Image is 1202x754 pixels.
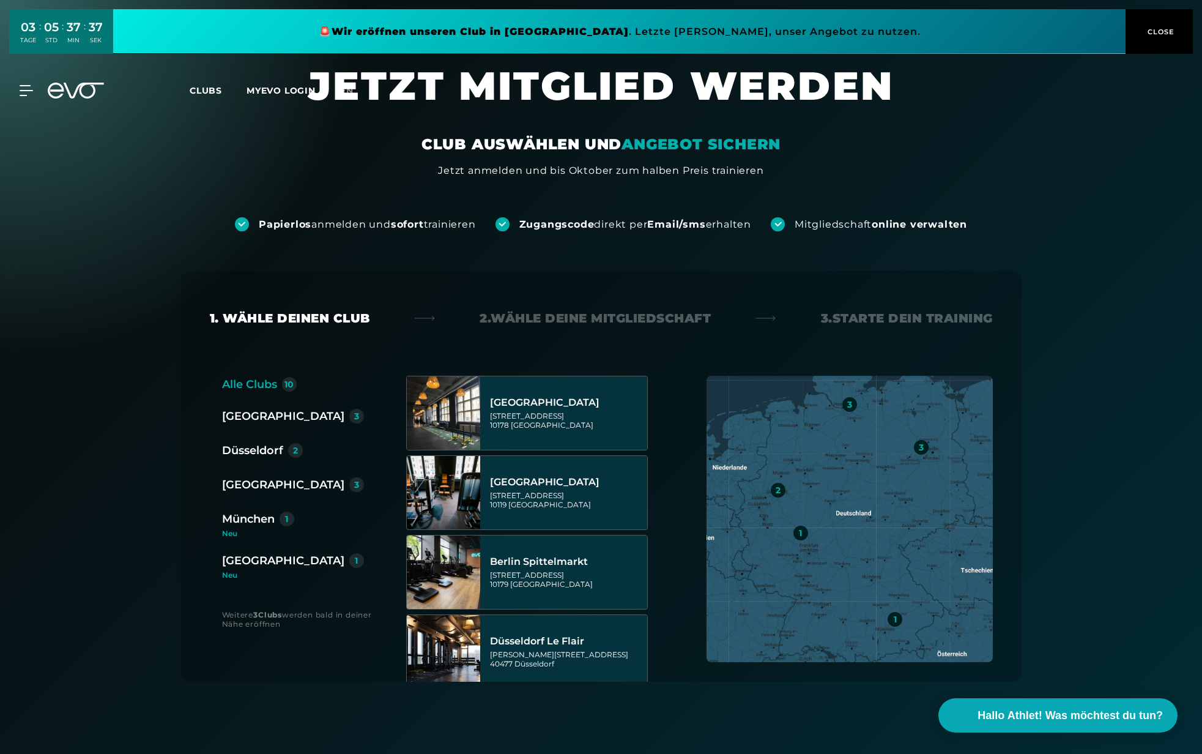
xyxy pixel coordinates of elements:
a: Clubs [190,84,247,96]
div: [GEOGRAPHIC_DATA] [222,476,344,493]
div: 1 [355,556,358,565]
a: en [340,84,368,98]
img: Berlin Rosenthaler Platz [407,456,480,529]
img: map [707,376,993,662]
div: MIN [67,36,81,45]
div: : [39,20,41,52]
div: [GEOGRAPHIC_DATA] [222,408,344,425]
div: CLUB AUSWÄHLEN UND [421,135,781,154]
div: Düsseldorf Le Flair [490,635,644,648]
div: [GEOGRAPHIC_DATA] [222,552,344,569]
span: en [340,85,354,96]
div: 2. Wähle deine Mitgliedschaft [480,310,711,327]
div: München [222,510,275,528]
strong: Clubs [258,610,282,619]
div: Düsseldorf [222,442,283,459]
div: Mitgliedschaft [795,218,967,231]
div: 3 [847,400,852,409]
button: CLOSE [1126,9,1193,54]
em: ANGEBOT SICHERN [621,135,781,153]
div: Neu [222,530,374,537]
a: MYEVO LOGIN [247,85,316,96]
div: STD [44,36,59,45]
div: Jetzt anmelden und bis Oktober zum halben Preis trainieren [438,163,763,178]
div: [GEOGRAPHIC_DATA] [490,397,644,409]
div: [STREET_ADDRESS] 10119 [GEOGRAPHIC_DATA] [490,491,644,509]
div: TAGE [20,36,36,45]
div: 03 [20,18,36,36]
div: [GEOGRAPHIC_DATA] [490,476,644,488]
div: 1 [285,515,288,523]
div: 1 [799,529,802,537]
div: 37 [67,18,81,36]
button: Hallo Athlet! Was möchtest du tun? [938,698,1178,733]
div: 2 [293,446,298,455]
div: : [84,20,86,52]
span: Clubs [190,85,222,96]
div: 1. Wähle deinen Club [210,310,370,327]
div: SEK [89,36,103,45]
strong: Email/sms [647,218,705,230]
img: Düsseldorf Le Flair [407,615,480,689]
div: [PERSON_NAME][STREET_ADDRESS] 40477 Düsseldorf [490,650,644,668]
div: 10 [284,380,294,389]
img: Berlin Alexanderplatz [407,376,480,450]
div: anmelden und trainieren [259,218,476,231]
div: [STREET_ADDRESS] 10178 [GEOGRAPHIC_DATA] [490,411,644,430]
strong: Zugangscode [519,218,595,230]
div: [STREET_ADDRESS] 10179 [GEOGRAPHIC_DATA] [490,570,644,589]
span: Hallo Athlet! Was möchtest du tun? [978,707,1163,724]
div: Alle Clubs [222,376,277,393]
div: 2 [776,486,781,495]
strong: sofort [391,218,424,230]
div: Weitere werden bald in deiner Nähe eröffnen [222,610,382,629]
strong: Papierlos [259,218,311,230]
div: : [62,20,64,52]
strong: online verwalten [872,218,967,230]
span: CLOSE [1144,26,1174,37]
div: 3 [354,412,359,420]
div: 3. Starte dein Training [821,310,993,327]
div: 05 [44,18,59,36]
img: Berlin Spittelmarkt [407,536,480,609]
div: Neu [222,572,364,579]
div: Berlin Spittelmarkt [490,556,644,568]
div: direkt per erhalten [519,218,751,231]
div: 1 [894,615,897,624]
div: 3 [919,443,924,452]
div: 3 [354,480,359,489]
strong: 3 [253,610,258,619]
div: 37 [89,18,103,36]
